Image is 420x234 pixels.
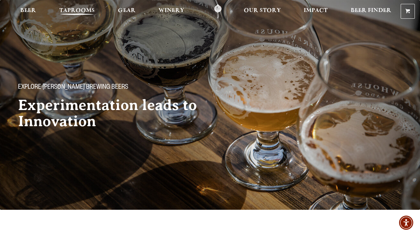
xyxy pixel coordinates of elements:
span: Explore [PERSON_NAME] Brewing Beers [18,84,128,92]
span: Beer [20,8,36,13]
a: Our Story [240,4,285,19]
a: Beer Finder [347,4,396,19]
h2: Experimentation leads to Innovation [18,97,219,129]
span: Impact [304,8,328,13]
a: Taprooms [55,4,99,19]
a: Odell Home [206,4,230,19]
a: Impact [300,4,332,19]
span: Winery [158,8,184,13]
a: Winery [154,4,188,19]
span: Gear [118,8,136,13]
span: Beer Finder [351,8,391,13]
a: Gear [114,4,140,19]
span: Our Story [244,8,281,13]
div: Accessibility Menu [399,216,413,230]
span: Taprooms [59,8,95,13]
a: Beer [16,4,40,19]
